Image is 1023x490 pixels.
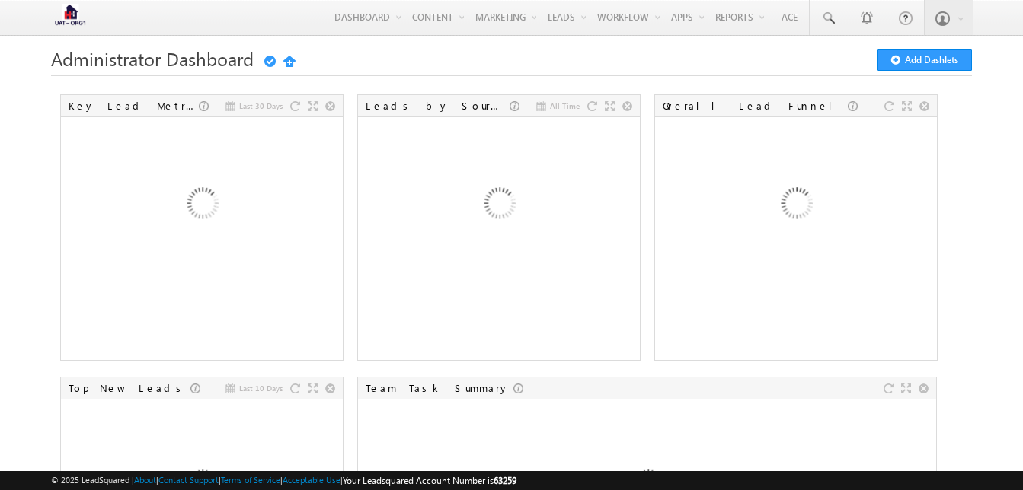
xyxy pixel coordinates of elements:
[51,4,89,30] img: Custom Logo
[366,99,510,113] div: Leads by Sources
[417,124,580,288] img: Loading...
[51,46,254,71] span: Administrator Dashboard
[51,473,516,488] span: © 2025 LeadSquared | | | | |
[550,99,580,113] span: All Time
[714,124,878,288] img: Loading...
[69,381,190,395] div: Top New Leads
[239,381,283,395] span: Last 10 Days
[69,99,199,113] div: Key Lead Metrics
[239,99,283,113] span: Last 30 Days
[663,99,848,113] div: Overall Lead Funnel
[120,124,283,288] img: Loading...
[494,475,516,486] span: 63259
[343,475,516,486] span: Your Leadsquared Account Number is
[283,475,340,485] a: Acceptable Use
[221,475,280,485] a: Terms of Service
[877,49,972,71] button: Add Dashlets
[134,475,156,485] a: About
[366,381,513,395] div: Team Task Summary
[158,475,219,485] a: Contact Support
